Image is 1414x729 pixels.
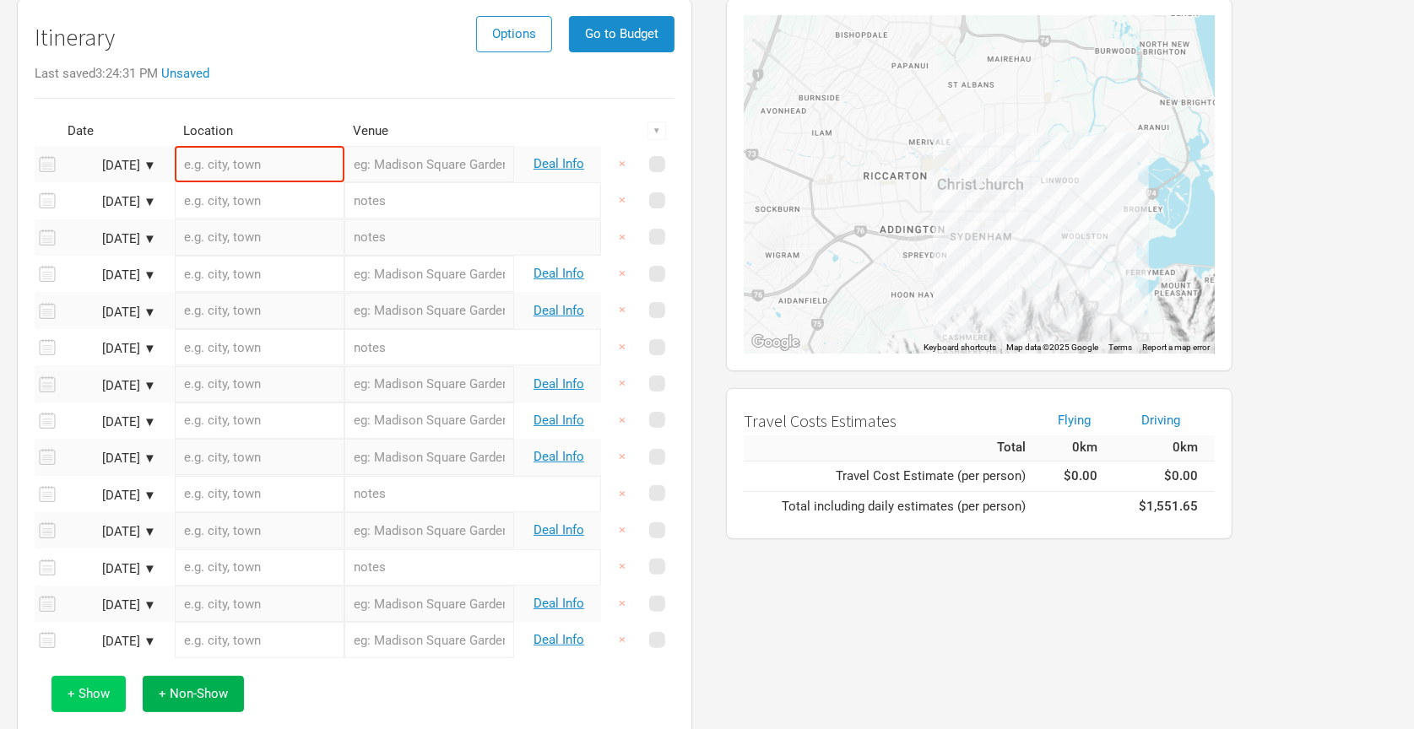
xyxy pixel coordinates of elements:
[1043,435,1115,461] td: 0km
[63,233,156,246] div: [DATE] ▼
[569,16,674,52] button: Go to Budget
[534,376,584,391] a: Deal Info
[143,676,244,712] button: + Non-Show
[175,293,344,329] input: e.g. city, town
[344,439,514,475] input: eg: Madison Square Garden
[344,182,601,219] input: notes
[175,549,344,586] input: e.g. city, town
[603,476,642,512] button: ×
[63,452,156,465] div: [DATE] ▼
[344,146,514,182] input: eg: Madison Square Garden
[175,146,344,182] input: e.g. city, town
[63,635,156,648] div: [DATE] ▼
[534,632,584,647] a: Deal Info
[744,461,1043,491] td: Travel Cost Estimate (per person)
[1141,413,1180,428] a: Driving
[35,24,115,51] h1: Itinerary
[603,256,642,292] button: ×
[744,435,1043,461] td: Total
[976,181,983,188] div: , Christchurch, New Zealand
[647,121,666,140] div: ▼
[569,26,674,41] a: Go to Budget
[344,512,514,548] input: eg: Madison Square Garden
[175,329,344,365] input: e.g. city, town
[603,365,642,402] button: ×
[344,586,514,622] input: eg: Madison Square Garden
[1108,343,1132,352] a: Terms
[175,586,344,622] input: e.g. city, town
[175,116,344,146] th: Location
[603,586,642,622] button: ×
[744,491,1043,521] td: Total including daily estimates (per person)
[1139,499,1198,514] strong: $1,551.65
[534,266,584,281] a: Deal Info
[63,269,156,282] div: [DATE] ▼
[603,329,642,365] button: ×
[35,67,674,80] div: Last saved 3:24:31 PM
[344,402,514,439] input: eg: Madison Square Garden
[603,219,642,256] button: ×
[68,686,110,701] span: + Show
[603,402,642,439] button: ×
[1006,343,1098,352] span: Map data ©2025 Google
[63,563,156,575] div: [DATE] ▼
[175,512,344,548] input: e.g. city, town
[744,412,1026,430] h2: Travel Costs Estimates
[1115,435,1215,461] td: 0km
[63,159,156,172] div: [DATE] ▼
[476,16,552,52] button: Options
[603,292,642,328] button: ×
[344,219,601,256] input: notes
[175,476,344,512] input: e.g. city, town
[1164,468,1198,483] strong: $0.00
[51,676,126,712] button: + Show
[344,366,514,402] input: eg: Madison Square Garden
[344,116,514,146] th: Venue
[175,256,344,292] input: e.g. city, town
[344,476,601,512] input: notes
[1058,413,1091,428] a: Flying
[748,332,804,354] a: Click to see this area on Google Maps
[534,303,584,318] a: Deal Info
[161,66,209,81] a: Unsaved
[344,329,601,365] input: notes
[63,489,156,502] div: [DATE] ▼
[492,26,536,41] span: Options
[63,380,156,392] div: [DATE] ▼
[585,26,658,41] span: Go to Budget
[175,402,344,439] input: e.g. city, town
[748,332,804,354] img: Google
[344,256,514,292] input: eg: Madison Square Garden
[175,622,344,658] input: e.g. city, town
[603,512,642,548] button: ×
[175,182,344,219] input: e.g. city, town
[159,686,228,701] span: + Non-Show
[1065,468,1098,483] strong: $0.00
[1142,343,1210,352] a: Report a map error
[63,306,156,319] div: [DATE] ▼
[175,219,344,256] input: e.g. city, town
[344,549,601,586] input: notes
[63,343,156,355] div: [DATE] ▼
[63,526,156,538] div: [DATE] ▼
[175,439,344,475] input: e.g. city, town
[603,182,642,219] button: ×
[59,116,169,146] th: Date
[63,196,156,208] div: [DATE] ▼
[534,413,584,428] a: Deal Info
[344,622,514,658] input: eg: Madison Square Garden
[344,293,514,329] input: eg: Madison Square Garden
[534,156,584,171] a: Deal Info
[603,146,642,182] button: ×
[534,596,584,611] a: Deal Info
[924,342,996,354] button: Keyboard shortcuts
[603,548,642,585] button: ×
[63,599,156,612] div: [DATE] ▼
[603,622,642,658] button: ×
[603,439,642,475] button: ×
[63,416,156,429] div: [DATE] ▼
[534,449,584,464] a: Deal Info
[175,366,344,402] input: e.g. city, town
[534,522,584,537] a: Deal Info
